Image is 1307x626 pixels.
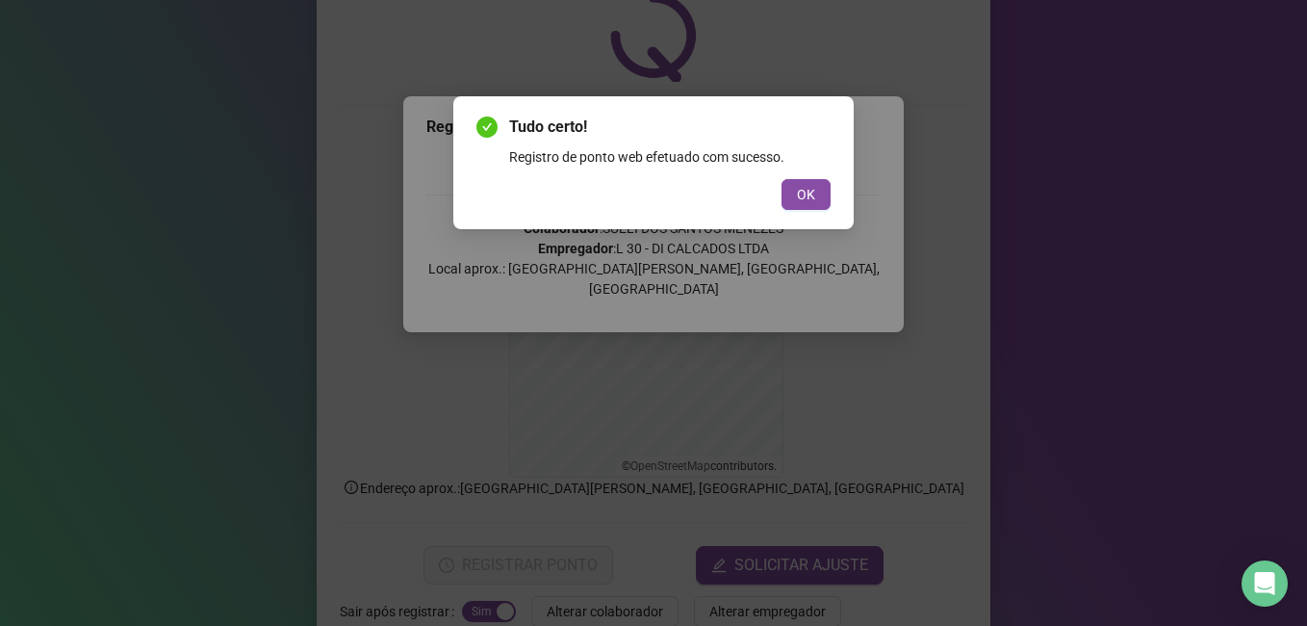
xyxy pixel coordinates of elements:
[509,146,831,168] div: Registro de ponto web efetuado com sucesso.
[782,179,831,210] button: OK
[476,117,498,138] span: check-circle
[1242,561,1288,607] div: Open Intercom Messenger
[509,116,831,139] span: Tudo certo!
[797,184,815,205] span: OK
